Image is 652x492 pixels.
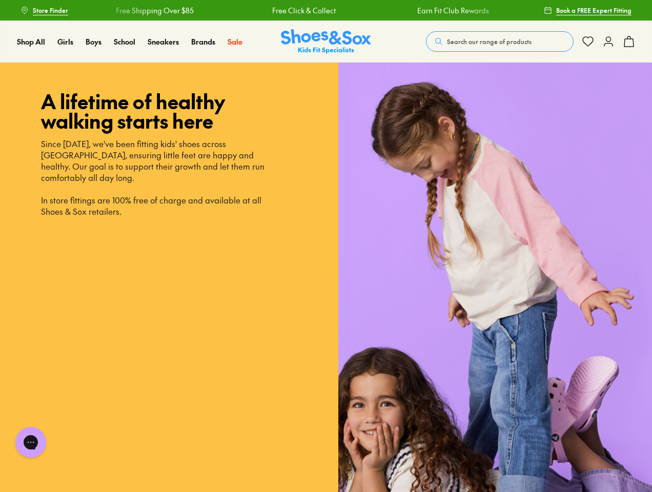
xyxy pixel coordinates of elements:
[447,37,532,46] span: Search our range of products
[272,5,335,16] a: Free Click & Collect
[191,36,215,47] a: Brands
[114,36,135,47] a: School
[41,138,285,217] p: Since [DATE], we've been fitting kids' shoes across [GEOGRAPHIC_DATA], ensuring little feet are h...
[148,36,179,47] a: Sneakers
[556,6,631,15] span: Book a FREE Expert Fitting
[281,29,371,54] a: Shoes & Sox
[115,5,193,16] a: Free Shipping Over $85
[86,36,101,47] a: Boys
[281,29,371,54] img: SNS_Logo_Responsive.svg
[544,1,631,19] a: Book a FREE Expert Fitting
[57,36,73,47] a: Girls
[21,1,68,19] a: Store Finder
[228,36,242,47] a: Sale
[10,423,51,461] iframe: Gorgias live chat messenger
[41,91,285,130] p: A lifetime of healthy walking starts here
[426,31,574,52] button: Search our range of products
[33,6,68,15] span: Store Finder
[17,36,45,47] a: Shop All
[416,5,488,16] a: Earn Fit Club Rewards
